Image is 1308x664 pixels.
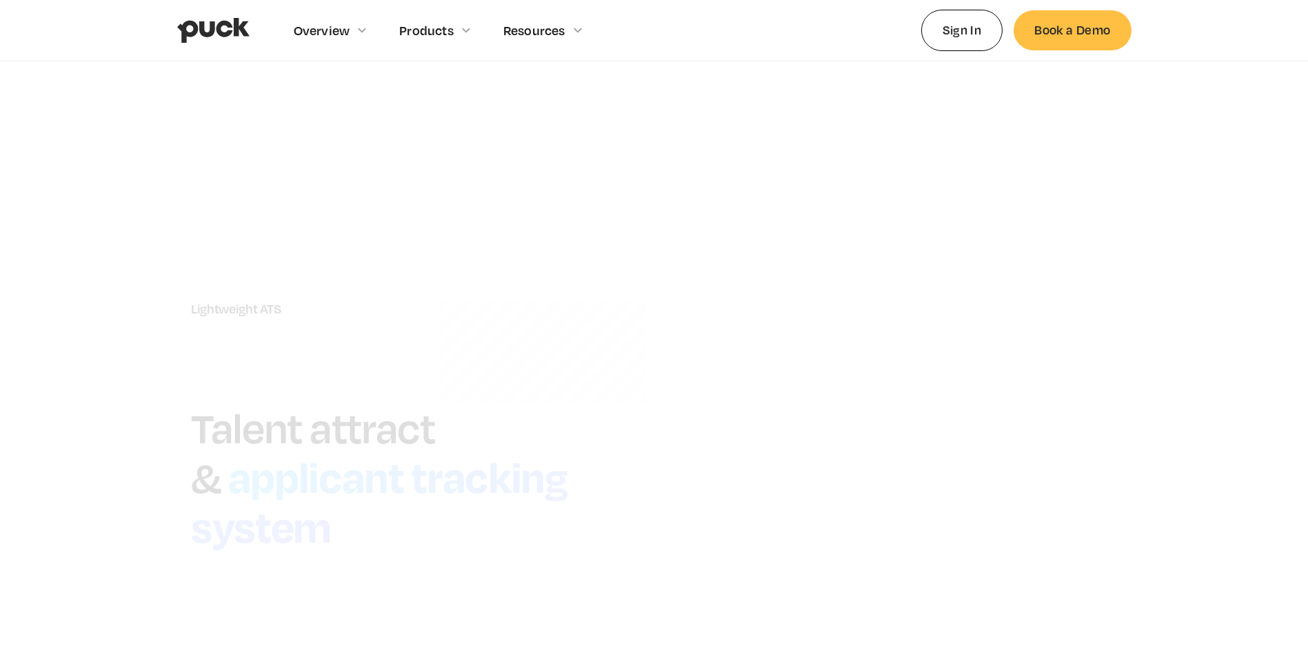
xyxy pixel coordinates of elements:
[191,402,435,503] h1: Talent attract &
[503,23,565,38] div: Resources
[191,302,627,317] div: Lightweight ATS
[399,23,454,38] div: Products
[191,445,567,554] h1: applicant tracking system
[1014,10,1131,50] a: Book a Demo
[294,23,350,38] div: Overview
[921,10,1003,50] a: Sign In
